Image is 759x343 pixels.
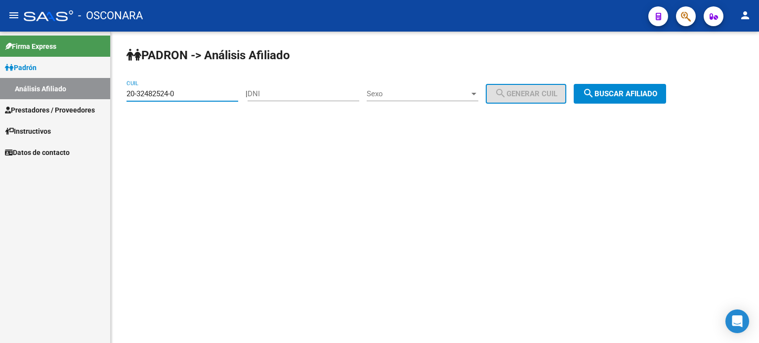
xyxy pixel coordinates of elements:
button: Generar CUIL [486,84,566,104]
button: Buscar afiliado [574,84,666,104]
span: Generar CUIL [495,89,557,98]
span: Sexo [367,89,469,98]
mat-icon: person [739,9,751,21]
span: Firma Express [5,41,56,52]
mat-icon: search [495,87,506,99]
mat-icon: menu [8,9,20,21]
span: Datos de contacto [5,147,70,158]
span: Padrón [5,62,37,73]
div: Open Intercom Messenger [725,309,749,333]
span: Buscar afiliado [583,89,657,98]
span: Prestadores / Proveedores [5,105,95,115]
span: - OSCONARA [78,5,143,27]
strong: PADRON -> Análisis Afiliado [126,48,290,62]
mat-icon: search [583,87,594,99]
div: | [246,89,574,98]
span: Instructivos [5,126,51,137]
